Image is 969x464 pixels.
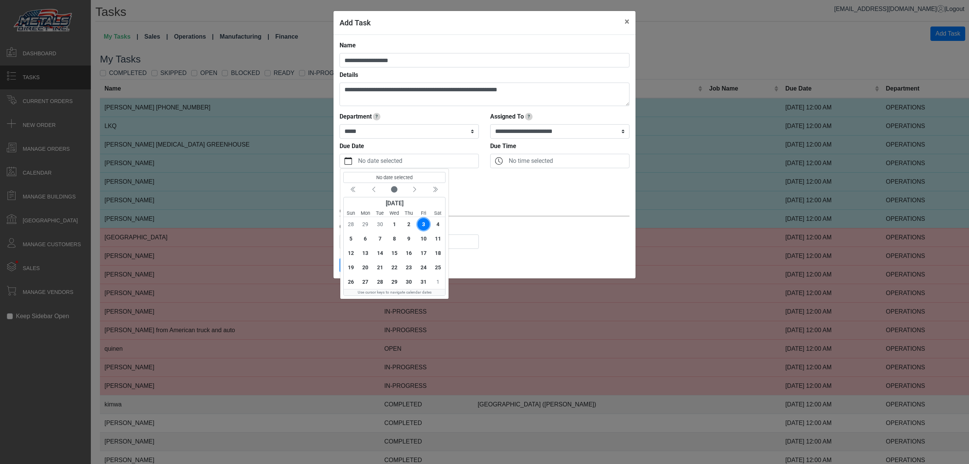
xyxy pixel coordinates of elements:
div: Saturday, October 11, 2025 [431,231,445,246]
button: Save [340,258,363,272]
output: No date selected [343,172,446,183]
strong: Customer [340,223,366,230]
div: Wednesday, October 29, 2025 [387,275,402,289]
div: Tuesday, September 30, 2025 [373,217,387,231]
div: Thursday, October 23, 2025 [402,260,416,275]
small: Wednesday [387,209,402,217]
div: [DATE] [344,197,445,209]
small: Friday [416,209,430,217]
button: Previous month [364,184,384,195]
div: Monday, September 29, 2025 [358,217,372,231]
span: 7 [374,233,386,245]
div: Use cursor keys to navigate calendar dates [344,289,445,295]
span: 22 [388,261,400,273]
div: Saturday, October 4, 2025 [431,217,445,231]
svg: chevron double left [350,186,357,193]
span: 17 [418,247,430,259]
div: Optional: Link to [340,207,629,216]
label: No time selected [507,154,629,168]
label: No date selected [357,154,478,168]
div: Friday, October 3, 2025 (Today) [416,217,430,231]
strong: Due Date [340,142,364,150]
button: calendar [340,154,357,168]
strong: Due Time [490,142,516,150]
button: Previous year [343,184,364,195]
div: Tuesday, October 14, 2025 [373,246,387,260]
div: Wednesday, October 1, 2025 [387,217,402,231]
span: 18 [432,247,444,259]
span: 4 [432,218,444,230]
div: Sunday, October 19, 2025 [344,260,358,275]
div: Saturday, November 1, 2025 [431,275,445,289]
div: Monday, October 27, 2025 [358,275,372,289]
span: 28 [374,276,386,288]
span: 25 [432,261,444,273]
span: Track who this task is assigned to [525,113,533,120]
span: 24 [418,261,430,273]
div: Friday, October 10, 2025 [416,231,430,246]
span: 29 [388,276,400,288]
small: Monday [358,209,372,217]
div: Wednesday, October 8, 2025 [387,231,402,246]
span: 1 [432,276,444,288]
span: 1 [388,218,400,230]
strong: Assigned To [490,113,524,120]
button: Next month [405,184,425,195]
div: Saturday, October 25, 2025 [431,260,445,275]
span: 31 [418,276,430,288]
small: Sunday [344,209,358,217]
svg: clock [495,157,503,165]
span: 28 [345,218,357,230]
div: Wednesday, October 15, 2025 [387,246,402,260]
span: 29 [359,218,371,230]
span: 15 [388,247,400,259]
button: Current month [384,184,405,195]
button: clock [491,154,507,168]
span: 20 [359,261,371,273]
div: Sunday, October 12, 2025 [344,246,358,260]
span: 9 [403,233,415,245]
div: Tuesday, October 7, 2025 [373,231,387,246]
div: Monday, October 13, 2025 [358,246,372,260]
span: 26 [345,276,357,288]
small: Thursday [402,209,416,217]
span: 6 [359,233,371,245]
div: Thursday, October 9, 2025 [402,231,416,246]
span: 12 [345,247,357,259]
small: Tuesday [373,209,387,217]
div: Thursday, October 30, 2025 [402,275,416,289]
div: Tuesday, October 21, 2025 [373,260,387,275]
strong: Department [340,113,372,120]
span: 10 [418,233,430,245]
span: 30 [403,276,415,288]
button: Close [618,11,636,32]
svg: circle fill [391,186,398,193]
span: 11 [432,233,444,245]
span: 5 [345,233,357,245]
small: Saturday [431,209,445,217]
svg: chevron left [371,186,377,193]
span: 8 [388,233,400,245]
span: Selecting a department will automatically assign to an employee in that department [373,113,380,120]
strong: Details [340,71,358,78]
span: 2 [403,218,415,230]
svg: chevron left [411,186,418,193]
div: Thursday, October 2, 2025 [402,217,416,231]
div: Calendar navigation [343,184,446,195]
div: Friday, October 31, 2025 [416,275,430,289]
div: Wednesday, October 22, 2025 [387,260,402,275]
div: Friday, October 17, 2025 [416,246,430,260]
strong: Name [340,42,356,49]
div: Sunday, September 28, 2025 [344,217,358,231]
div: Thursday, October 16, 2025 [402,246,416,260]
div: Friday, October 24, 2025 [416,260,430,275]
div: Sunday, October 5, 2025 [344,231,358,246]
div: Tuesday, October 28, 2025 [373,275,387,289]
span: 19 [345,261,357,273]
button: Next year [425,184,446,195]
div: Sunday, October 26, 2025 [344,275,358,289]
span: 21 [374,261,386,273]
span: 3 [418,218,430,230]
span: 23 [403,261,415,273]
span: 14 [374,247,386,259]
